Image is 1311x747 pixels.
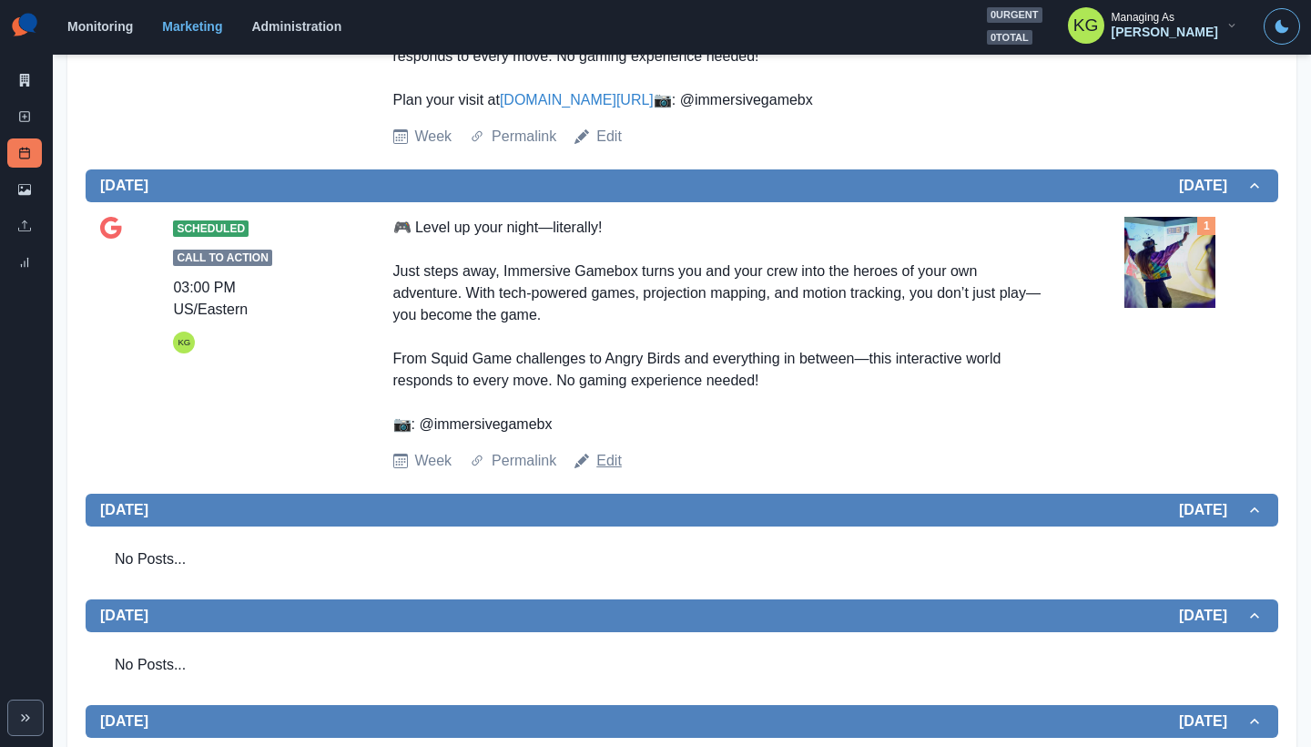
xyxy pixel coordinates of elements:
[86,494,1278,527] button: [DATE][DATE]
[1179,607,1245,624] h2: [DATE]
[86,169,1278,202] button: [DATE][DATE]
[67,19,133,34] a: Monitoring
[100,534,1264,585] div: No Posts...
[1112,11,1174,24] div: Managing As
[393,217,1044,435] div: 🎮 Level up your night—literally! Just steps away, Immersive Gamebox turns you and your crew into ...
[251,19,341,34] a: Administration
[7,175,42,204] a: Media Library
[1264,8,1300,45] button: Toggle Mode
[178,332,190,353] div: Katrina Gallardo
[596,126,622,148] a: Edit
[7,102,42,131] a: New Post
[173,250,271,266] span: Call to Action
[162,19,222,34] a: Marketing
[492,126,556,148] a: Permalink
[100,712,148,730] h2: [DATE]
[7,211,42,240] a: Uploads
[987,30,1032,46] span: 0 total
[100,640,1264,691] div: No Posts...
[100,177,148,194] h2: [DATE]
[86,202,1278,494] div: [DATE][DATE]
[86,632,1278,705] div: [DATE][DATE]
[7,248,42,277] a: Review Summary
[415,126,452,148] a: Week
[596,450,622,472] a: Edit
[7,66,42,95] a: Marketing Summary
[7,700,44,736] button: Expand
[1053,7,1253,44] button: Managing As[PERSON_NAME]
[1073,4,1099,47] div: Katrina Gallardo
[86,599,1278,632] button: [DATE][DATE]
[1179,177,1245,194] h2: [DATE]
[173,277,312,321] div: 03:00 PM US/Eastern
[86,527,1278,599] div: [DATE][DATE]
[7,138,42,168] a: Post Schedule
[500,92,654,107] a: [DOMAIN_NAME][URL]
[1179,501,1245,518] h2: [DATE]
[1124,217,1215,308] img: qkkvd6souwd9ueqnn5j1
[100,607,148,624] h2: [DATE]
[1197,217,1215,235] div: Total Media Attached
[1179,712,1245,730] h2: [DATE]
[492,450,556,472] a: Permalink
[86,705,1278,738] button: [DATE][DATE]
[100,501,148,518] h2: [DATE]
[415,450,452,472] a: Week
[173,220,249,237] span: Scheduled
[987,7,1042,23] span: 0 urgent
[1112,25,1218,40] div: [PERSON_NAME]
